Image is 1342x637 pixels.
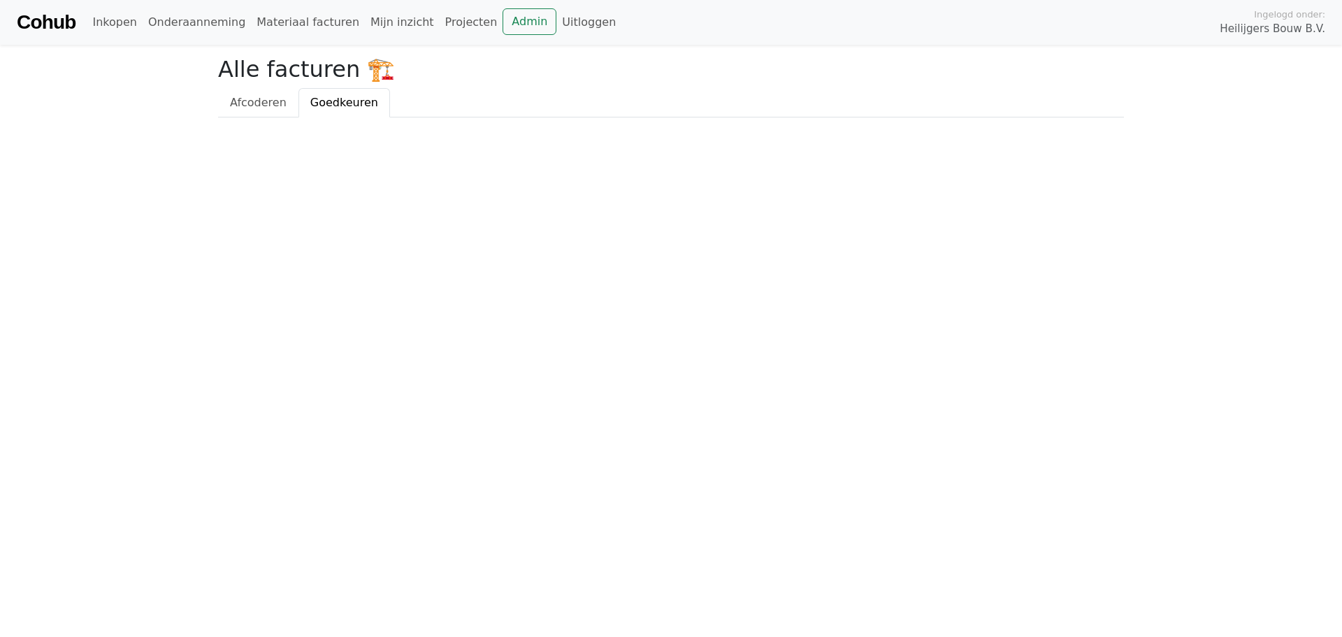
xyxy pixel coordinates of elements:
[1220,21,1325,37] span: Heilijgers Bouw B.V.
[556,8,621,36] a: Uitloggen
[218,56,1124,83] h2: Alle facturen 🏗️
[251,8,365,36] a: Materiaal facturen
[17,6,75,39] a: Cohub
[1254,8,1325,21] span: Ingelogd onder:
[310,96,378,109] span: Goedkeuren
[218,88,298,117] a: Afcoderen
[365,8,440,36] a: Mijn inzicht
[503,8,556,35] a: Admin
[230,96,287,109] span: Afcoderen
[87,8,142,36] a: Inkopen
[440,8,503,36] a: Projecten
[143,8,251,36] a: Onderaanneming
[298,88,390,117] a: Goedkeuren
